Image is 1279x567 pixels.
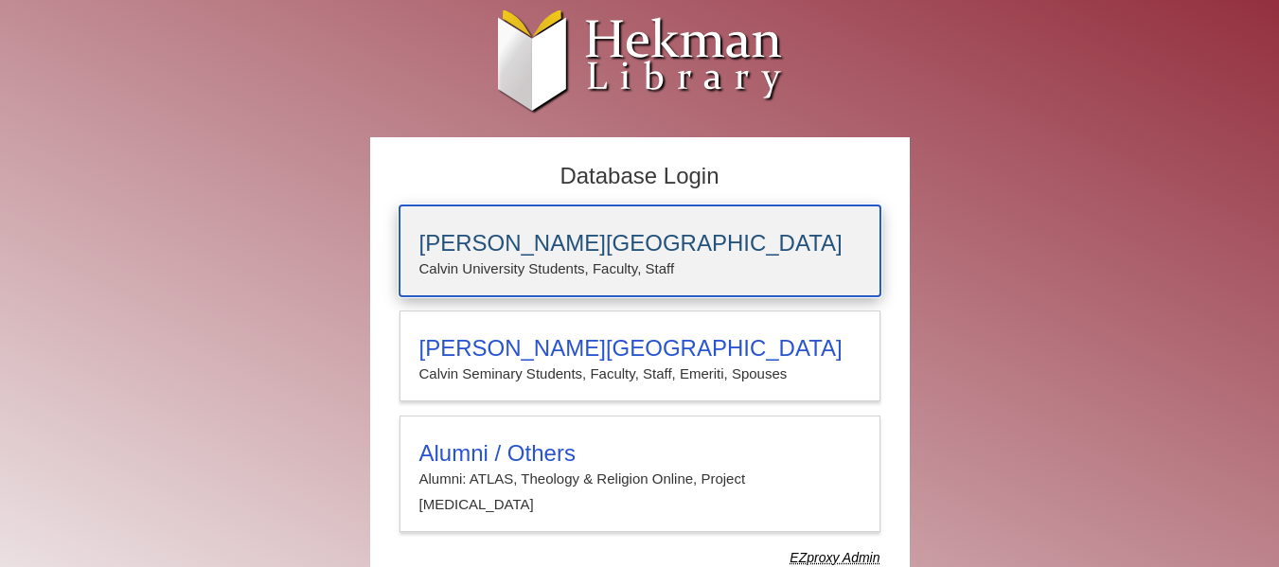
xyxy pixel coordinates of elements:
[419,230,861,257] h3: [PERSON_NAME][GEOGRAPHIC_DATA]
[400,310,880,401] a: [PERSON_NAME][GEOGRAPHIC_DATA]Calvin Seminary Students, Faculty, Staff, Emeriti, Spouses
[419,440,861,517] summary: Alumni / OthersAlumni: ATLAS, Theology & Religion Online, Project [MEDICAL_DATA]
[390,157,890,196] h2: Database Login
[400,205,880,296] a: [PERSON_NAME][GEOGRAPHIC_DATA]Calvin University Students, Faculty, Staff
[419,362,861,386] p: Calvin Seminary Students, Faculty, Staff, Emeriti, Spouses
[419,335,861,362] h3: [PERSON_NAME][GEOGRAPHIC_DATA]
[790,550,879,565] dfn: Use Alumni login
[419,257,861,281] p: Calvin University Students, Faculty, Staff
[419,467,861,517] p: Alumni: ATLAS, Theology & Religion Online, Project [MEDICAL_DATA]
[419,440,861,467] h3: Alumni / Others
